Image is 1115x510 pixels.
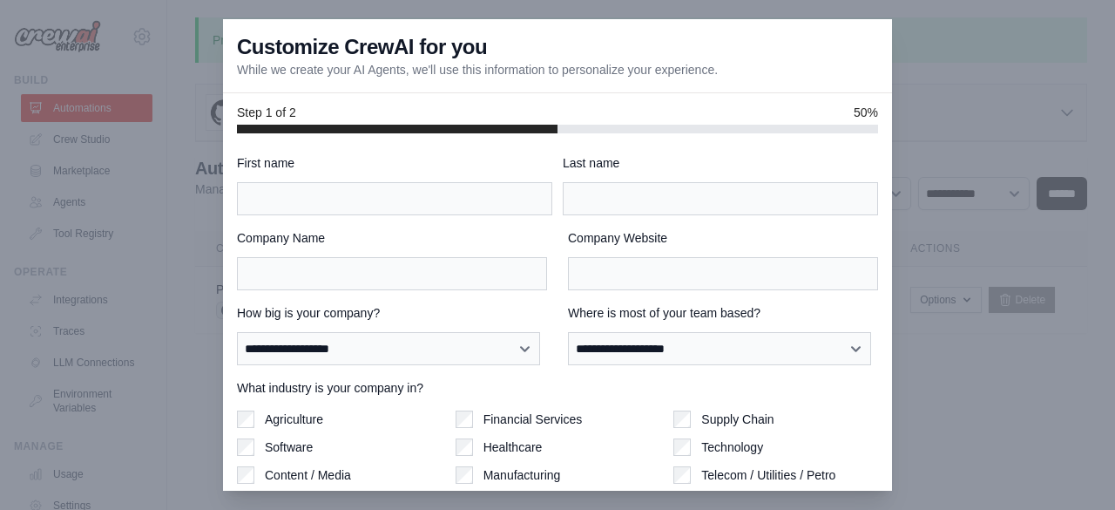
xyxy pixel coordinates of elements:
[237,229,547,247] label: Company Name
[237,379,878,397] label: What industry is your company in?
[237,33,487,61] h3: Customize CrewAI for you
[483,439,543,456] label: Healthcare
[237,61,718,78] p: While we create your AI Agents, we'll use this information to personalize your experience.
[237,154,552,172] label: First name
[701,411,774,428] label: Supply Chain
[563,154,878,172] label: Last name
[483,411,583,428] label: Financial Services
[701,439,763,456] label: Technology
[483,466,561,484] label: Manufacturing
[265,439,313,456] label: Software
[265,411,323,428] label: Agriculture
[237,304,547,322] label: How big is your company?
[568,304,878,322] label: Where is most of your team based?
[568,229,878,247] label: Company Website
[701,466,835,484] label: Telecom / Utilities / Petro
[854,104,878,121] span: 50%
[237,104,296,121] span: Step 1 of 2
[265,466,351,484] label: Content / Media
